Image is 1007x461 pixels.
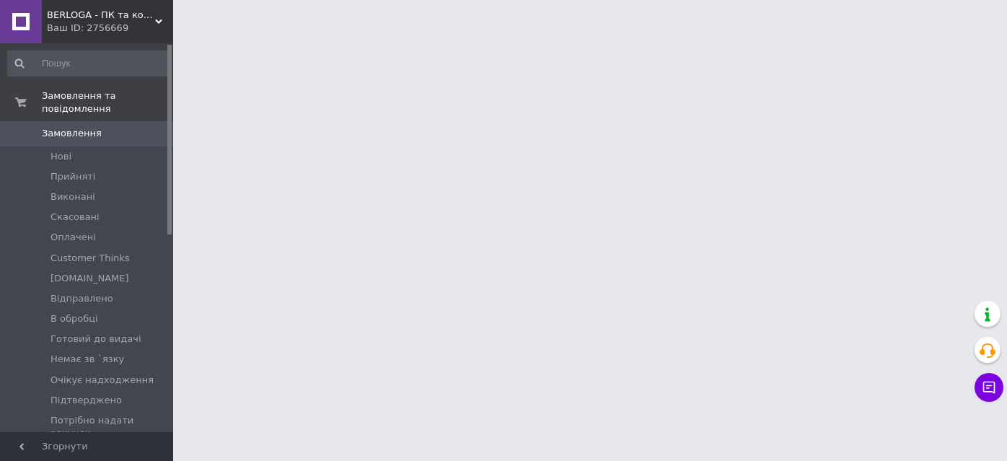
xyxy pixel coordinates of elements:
[50,292,113,305] span: Відправлено
[50,211,100,224] span: Скасовані
[47,9,155,22] span: BERLOGA - ПК та комплектуючі
[50,312,98,325] span: В обробці
[50,333,141,346] span: Готовий до видачі
[50,272,129,285] span: [DOMAIN_NAME]
[50,353,124,366] span: Немає зв `язку
[50,414,169,440] span: Потрібно надати рахунок
[50,170,95,183] span: Прийняті
[47,22,173,35] div: Ваш ID: 2756669
[50,252,130,265] span: Customer Thinks
[50,231,96,244] span: Оплачені
[50,190,95,203] span: Виконані
[50,394,122,407] span: Підтверджено
[50,150,71,163] span: Нові
[975,373,1003,402] button: Чат з покупцем
[7,51,170,76] input: Пошук
[50,374,154,387] span: Очікує надходження
[42,127,102,140] span: Замовлення
[42,89,173,115] span: Замовлення та повідомлення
